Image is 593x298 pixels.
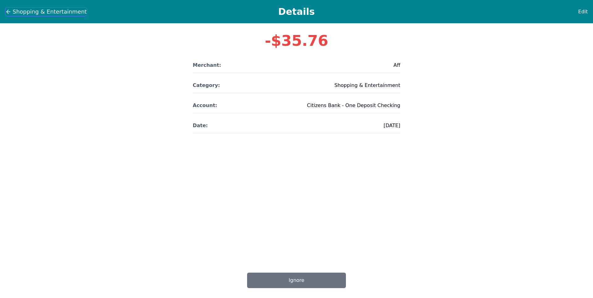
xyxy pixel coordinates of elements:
span: Category: [193,82,220,89]
h1: Details [38,6,555,17]
span: Citizens Bank - One Deposit Checking [307,102,400,109]
span: Shopping & Entertainment [13,7,87,16]
span: Merchant: [193,62,221,69]
span: [DATE] [384,122,400,129]
span: Edit [578,8,588,15]
span: -$35.76 [265,32,328,49]
span: Date: [193,122,208,129]
span: Aff [393,62,400,69]
button: Ignore [247,273,346,288]
span: Shopping & Entertainment [334,82,400,89]
button: Shopping & Entertainment [5,7,87,16]
button: Edit [578,8,588,16]
span: Account: [193,102,217,109]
